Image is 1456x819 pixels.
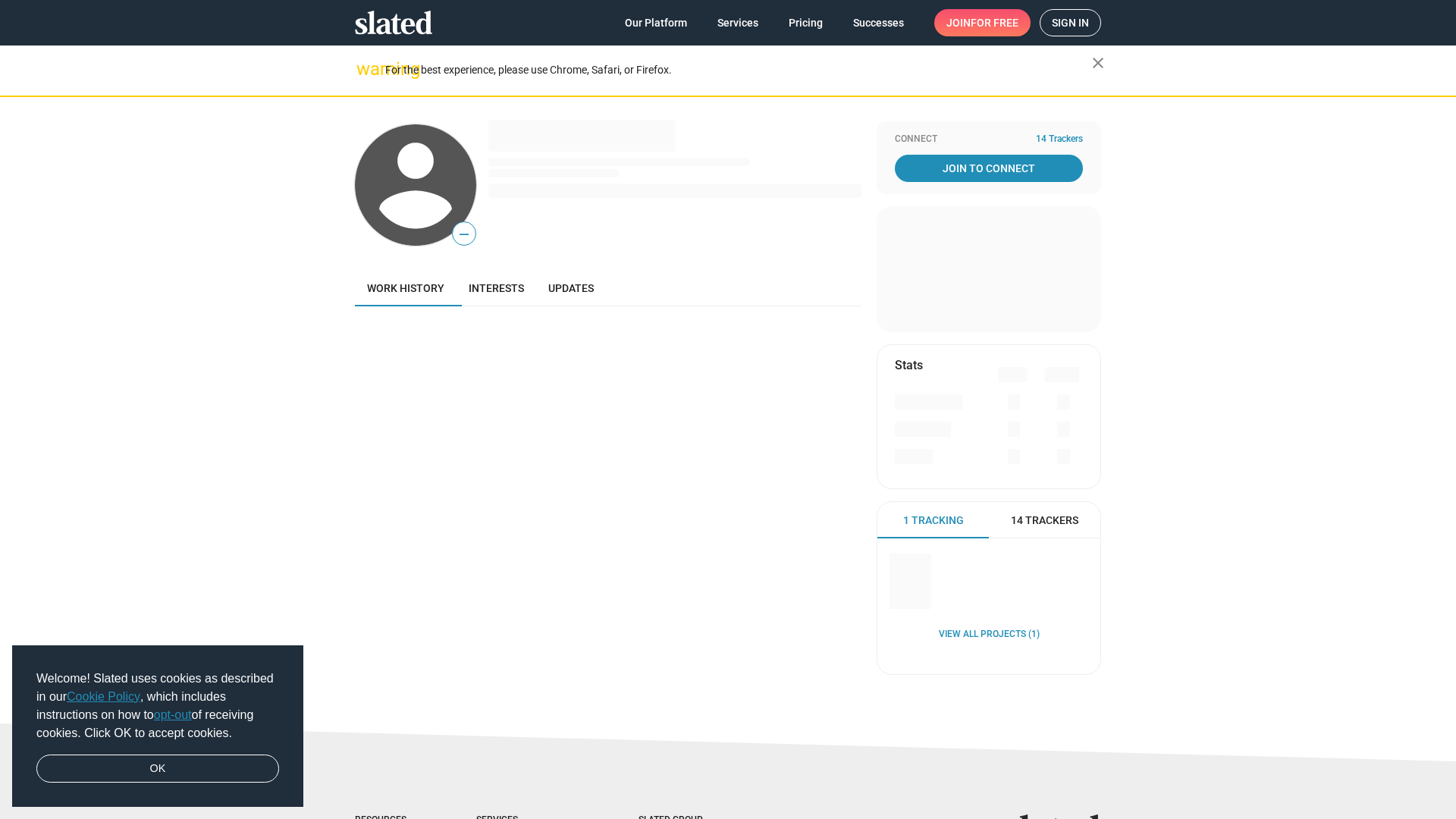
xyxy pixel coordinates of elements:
[705,9,770,36] a: Services
[789,9,823,36] span: Pricing
[469,282,524,294] span: Interests
[1040,9,1101,36] a: Sign in
[1011,513,1078,528] span: 14 Trackers
[903,513,964,528] span: 1 Tracking
[548,282,594,294] span: Updates
[971,9,1018,36] span: for free
[1052,10,1089,36] span: Sign in
[355,270,457,306] a: Work history
[154,708,192,721] a: opt-out
[939,629,1040,641] a: View all Projects (1)
[777,9,835,36] a: Pricing
[367,282,444,294] span: Work history
[536,270,606,306] a: Updates
[895,155,1083,182] a: Join To Connect
[841,9,916,36] a: Successes
[625,9,687,36] span: Our Platform
[1089,54,1107,72] mat-icon: close
[457,270,536,306] a: Interests
[12,645,303,808] div: cookieconsent
[613,9,699,36] a: Our Platform
[453,224,475,244] span: —
[895,133,1083,146] div: Connect
[895,357,923,373] mat-card-title: Stats
[898,155,1080,182] span: Join To Connect
[36,670,279,742] span: Welcome! Slated uses cookies as described in our , which includes instructions on how to of recei...
[946,9,1018,36] span: Join
[356,60,375,78] mat-icon: warning
[385,60,1092,80] div: For the best experience, please use Chrome, Safari, or Firefox.
[36,755,279,783] a: dismiss cookie message
[934,9,1031,36] a: Joinfor free
[853,9,904,36] span: Successes
[67,690,140,703] a: Cookie Policy
[1036,133,1083,146] span: 14 Trackers
[717,9,758,36] span: Services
